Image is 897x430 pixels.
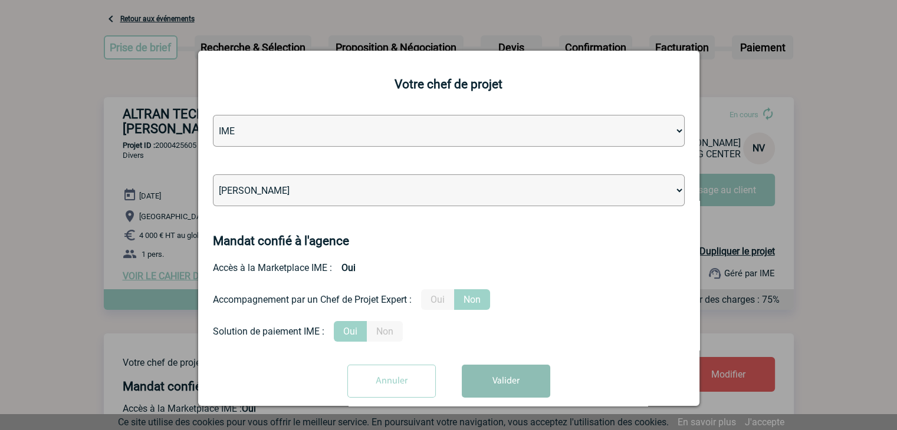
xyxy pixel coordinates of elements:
label: Oui [421,289,454,310]
h4: Mandat confié à l'agence [213,234,349,248]
div: Accompagnement par un Chef de Projet Expert : [213,294,412,305]
h2: Votre chef de projet [213,77,685,91]
div: Prestation payante [213,289,685,310]
button: Valider [462,365,550,398]
label: Oui [334,321,367,342]
div: Accès à la Marketplace IME : [213,257,685,278]
label: Non [454,289,490,310]
input: Annuler [347,365,436,398]
div: Conformité aux process achat client, Prise en charge de la facturation, Mutualisation de plusieur... [213,321,685,342]
div: Solution de paiement IME : [213,326,324,337]
label: Non [367,321,403,342]
b: Oui [332,257,365,278]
